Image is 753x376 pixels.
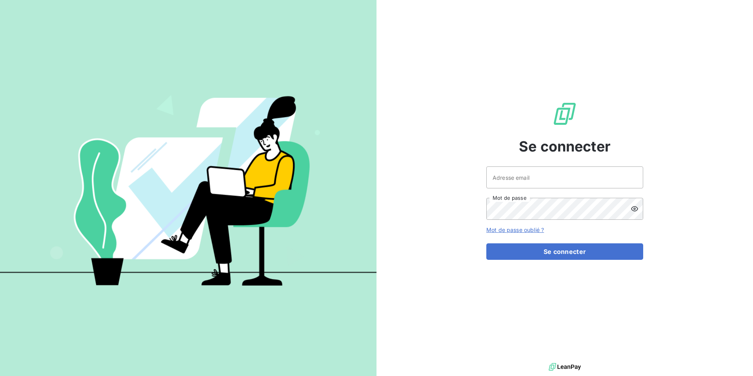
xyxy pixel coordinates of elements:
[519,136,611,157] span: Se connecter
[486,166,643,188] input: placeholder
[486,226,544,233] a: Mot de passe oublié ?
[486,243,643,260] button: Se connecter
[549,361,581,373] img: logo
[552,101,577,126] img: Logo LeanPay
